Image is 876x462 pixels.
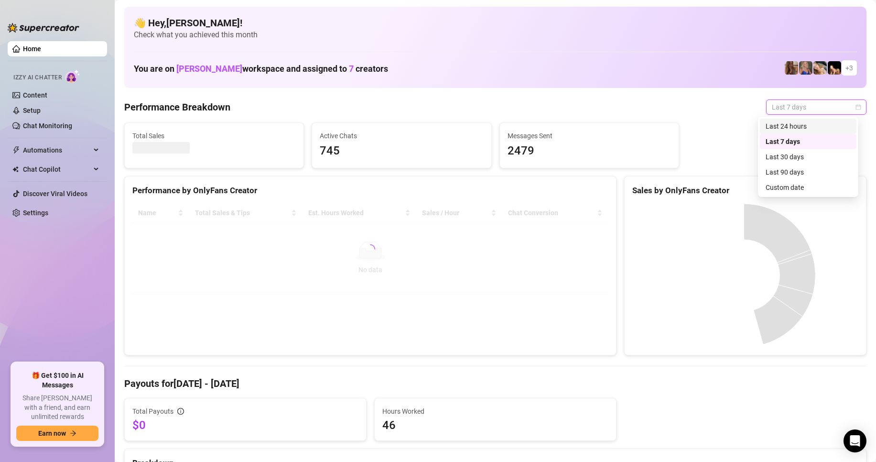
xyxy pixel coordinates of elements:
span: $0 [132,418,358,433]
a: Chat Monitoring [23,122,72,130]
span: 🎁 Get $100 in AI Messages [16,371,98,390]
img: daniellerose [785,61,798,75]
span: info-circle [177,408,184,415]
span: arrow-right [70,430,76,437]
span: Automations [23,143,91,158]
span: loading [364,243,376,255]
span: Active Chats [320,131,483,141]
span: Check what you achieved this month [134,30,857,40]
span: 7 [349,64,354,74]
span: [PERSON_NAME] [176,64,242,74]
span: 46 [382,418,608,433]
span: Share [PERSON_NAME] with a friend, and earn unlimited rewards [16,394,98,422]
img: logo-BBDzfeDw.svg [8,23,79,33]
div: Last 24 hours [760,119,856,134]
span: Hours Worked [382,406,608,417]
div: Last 7 days [766,136,851,147]
div: Last 24 hours [766,121,851,132]
h4: Payouts for [DATE] - [DATE] [124,377,866,390]
span: Messages Sent [508,131,671,141]
div: Sales by OnlyFans Creator [632,184,858,197]
span: Total Payouts [132,406,173,417]
span: 745 [320,142,483,160]
div: Open Intercom Messenger [844,429,866,452]
span: Earn now [38,429,66,437]
img: AI Chatter [65,69,80,83]
img: Chat Copilot [12,166,19,173]
img: Ambie [799,61,812,75]
div: Performance by OnlyFans Creator [132,184,608,197]
a: Discover Viral Videos [23,190,87,198]
img: Brittany️‍ [828,61,841,75]
a: Setup [23,107,41,114]
div: Custom date [766,182,851,193]
span: calendar [855,104,861,110]
div: Last 7 days [760,134,856,149]
span: thunderbolt [12,146,20,154]
span: Total Sales [132,131,296,141]
div: Last 30 days [766,152,851,162]
span: Last 7 days [772,100,861,114]
a: Content [23,91,47,99]
span: Izzy AI Chatter [13,73,62,82]
h4: Performance Breakdown [124,100,230,114]
div: Last 30 days [760,149,856,165]
div: Last 90 days [766,167,851,177]
span: + 3 [845,63,853,73]
a: Settings [23,209,48,217]
span: 2479 [508,142,671,160]
h4: 👋 Hey, [PERSON_NAME] ! [134,16,857,30]
a: Home [23,45,41,53]
img: OnlyDanielle [813,61,827,75]
button: Earn nowarrow-right [16,426,98,441]
h1: You are on workspace and assigned to creators [134,64,388,74]
div: Custom date [760,180,856,195]
span: Chat Copilot [23,162,91,177]
div: Last 90 days [760,165,856,180]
